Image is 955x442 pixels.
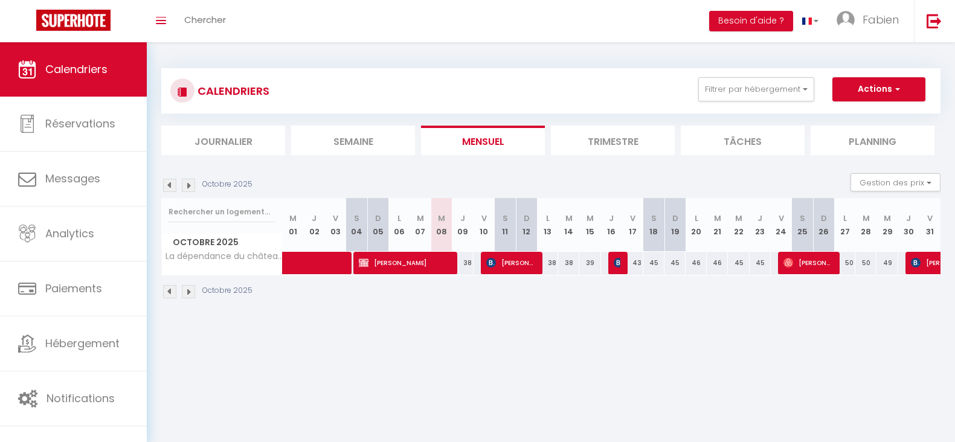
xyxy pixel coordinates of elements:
[884,213,891,224] abbr: M
[325,198,346,252] th: 03
[698,77,814,101] button: Filtrer par hébergement
[686,252,707,274] div: 46
[354,213,359,224] abbr: S
[811,126,934,155] li: Planning
[714,213,721,224] abbr: M
[289,213,297,224] abbr: M
[850,173,941,191] button: Gestion des prix
[359,251,451,274] span: [PERSON_NAME]
[283,198,304,252] th: 01
[800,213,805,224] abbr: S
[601,198,622,252] th: 16
[579,252,600,274] div: 39
[686,198,707,252] th: 20
[162,234,282,251] span: Octobre 2025
[863,12,899,27] span: Fabien
[36,10,111,31] img: Super Booking
[388,198,410,252] th: 06
[779,213,784,224] abbr: V
[622,198,643,252] th: 17
[417,213,424,224] abbr: M
[460,213,465,224] abbr: J
[452,198,474,252] th: 09
[919,198,941,252] th: 31
[757,213,762,224] abbr: J
[558,198,579,252] th: 14
[421,126,545,155] li: Mensuel
[855,252,876,274] div: 50
[486,251,536,274] span: [PERSON_NAME]
[783,251,833,274] span: [PERSON_NAME]
[622,252,643,274] div: 43
[813,198,834,252] th: 26
[609,213,614,224] abbr: J
[202,179,252,190] p: Octobre 2025
[707,252,728,274] div: 46
[45,171,100,186] span: Messages
[898,198,919,252] th: 30
[291,126,415,155] li: Semaine
[195,77,269,104] h3: CALENDRIERS
[651,213,657,224] abbr: S
[546,213,550,224] abbr: L
[664,252,686,274] div: 45
[876,198,898,252] th: 29
[438,213,445,224] abbr: M
[863,213,870,224] abbr: M
[695,213,698,224] abbr: L
[45,336,120,351] span: Hébergement
[537,252,558,274] div: 38
[524,213,530,224] abbr: D
[709,11,793,31] button: Besoin d'aide ?
[792,198,813,252] th: 25
[169,201,275,223] input: Rechercher un logement...
[750,198,771,252] th: 23
[346,198,367,252] th: 04
[630,213,635,224] abbr: V
[643,198,664,252] th: 18
[681,126,805,155] li: Tâches
[672,213,678,224] abbr: D
[304,198,325,252] th: 02
[821,213,827,224] abbr: D
[906,213,911,224] abbr: J
[832,77,925,101] button: Actions
[927,13,942,28] img: logout
[587,213,594,224] abbr: M
[452,252,474,274] div: 38
[855,198,876,252] th: 28
[312,213,317,224] abbr: J
[333,213,338,224] abbr: V
[495,198,516,252] th: 11
[728,198,749,252] th: 22
[164,252,285,261] span: La dépendance du château de [GEOGRAPHIC_DATA].
[45,226,94,241] span: Analytics
[202,285,252,296] p: Octobre 2025
[834,252,855,274] div: 50
[516,198,537,252] th: 12
[184,13,226,26] span: Chercher
[551,126,675,155] li: Trimestre
[834,198,855,252] th: 27
[579,198,600,252] th: 15
[45,62,108,77] span: Calendriers
[397,213,401,224] abbr: L
[927,213,933,224] abbr: V
[750,252,771,274] div: 45
[664,198,686,252] th: 19
[45,281,102,296] span: Paiements
[728,252,749,274] div: 45
[837,11,855,29] img: ...
[161,126,285,155] li: Journalier
[47,391,115,406] span: Notifications
[431,198,452,252] th: 08
[474,198,495,252] th: 10
[558,252,579,274] div: 38
[643,252,664,274] div: 45
[843,213,847,224] abbr: L
[367,198,388,252] th: 05
[375,213,381,224] abbr: D
[707,198,728,252] th: 21
[45,116,115,131] span: Réservations
[614,251,621,274] span: [PERSON_NAME]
